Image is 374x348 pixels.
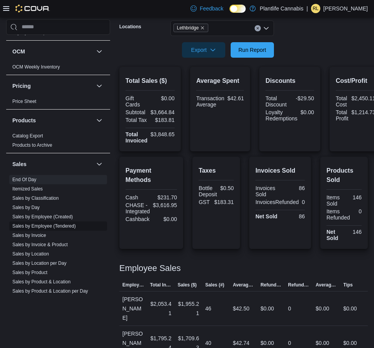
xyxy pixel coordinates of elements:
[15,5,50,12] img: Cova
[282,185,305,191] div: 86
[6,62,110,75] div: OCM
[119,264,181,273] h3: Employee Sales
[12,205,40,210] a: Sales by Day
[178,299,199,318] div: $1,955.21
[229,5,246,13] input: Dark Mode
[12,261,66,266] a: Sales by Location per Day
[6,131,110,153] div: Products
[12,160,93,168] button: Sales
[336,95,348,108] div: Total Cost
[346,229,362,235] div: 146
[151,131,175,137] div: $3,848.65
[343,338,357,348] div: $0.00
[12,142,52,148] a: Products to Archive
[119,291,147,326] div: [PERSON_NAME]
[12,64,60,70] a: OCM Weekly Inventory
[265,109,297,122] div: Loyalty Redemptions
[12,177,36,183] span: End Of Day
[199,185,217,197] div: Bottle Deposit
[12,242,68,247] a: Sales by Invoice & Product
[233,338,250,348] div: $42.74
[199,199,211,205] div: GST
[12,288,88,294] span: Sales by Product & Location per Day
[12,133,43,139] span: Catalog Export
[346,194,362,201] div: 146
[12,186,43,192] a: Itemized Sales
[12,279,71,285] span: Sales by Product & Location
[238,46,266,54] span: Run Report
[12,232,46,238] span: Sales by Invoice
[95,81,104,91] button: Pricing
[336,109,348,122] div: Total Profit
[12,214,73,219] a: Sales by Employee (Created)
[233,304,250,313] div: $42.50
[343,304,357,313] div: $0.00
[260,4,303,13] p: Plantlife Cannabis
[199,166,234,175] h2: Taxes
[326,194,343,207] div: Items Sold
[316,304,329,313] div: $0.00
[255,185,279,197] div: Invoices Sold
[12,177,36,182] a: End Of Day
[12,214,73,220] span: Sales by Employee (Created)
[151,95,175,101] div: $0.00
[12,251,49,257] span: Sales by Location
[12,99,36,104] a: Price Sheet
[122,282,144,288] span: Employee
[12,195,59,201] span: Sales by Classification
[306,4,308,13] p: |
[291,95,314,101] div: -$29.50
[6,97,110,109] div: Pricing
[301,109,314,115] div: $0.00
[151,109,175,115] div: $3,664.84
[12,279,71,285] a: Sales by Product & Location
[282,213,305,219] div: 86
[126,194,150,201] div: Cash
[126,216,150,222] div: Cashback
[205,338,211,348] div: 40
[12,270,48,275] a: Sales by Product
[151,117,175,123] div: $183.81
[255,25,261,31] button: Clear input
[263,25,269,31] button: Open list of options
[187,1,226,16] a: Feedback
[196,95,224,108] div: Transaction Average
[126,76,175,86] h2: Total Sales ($)
[316,338,329,348] div: $0.00
[231,42,274,58] button: Run Report
[6,175,110,308] div: Sales
[233,282,254,288] span: Average Sale
[343,282,353,288] span: Tips
[311,4,320,13] div: Raeann Lukacs
[126,166,177,185] h2: Payment Methods
[255,213,277,219] strong: Net Sold
[326,166,362,185] h2: Products Sold
[95,47,104,56] button: OCM
[288,282,309,288] span: Refunds (#)
[200,26,205,30] button: Remove Lethbridge from selection in this group
[12,133,43,139] a: Catalog Export
[196,76,244,86] h2: Average Spent
[12,82,31,90] h3: Pricing
[316,282,337,288] span: Average Refund
[12,223,76,229] span: Sales by Employee (Tendered)
[265,76,314,86] h2: Discounts
[187,42,221,58] span: Export
[150,282,171,288] span: Total Invoiced
[288,338,291,348] div: 0
[150,299,171,318] div: $2,053.41
[178,282,197,288] span: Sales ($)
[95,116,104,125] button: Products
[126,131,148,144] strong: Total Invoiced
[12,223,76,229] a: Sales by Employee (Tendered)
[153,194,177,201] div: $231.70
[119,24,141,30] label: Locations
[12,117,93,124] button: Products
[326,229,338,241] strong: Net Sold
[205,304,211,313] div: 46
[313,4,318,13] span: RL
[126,117,149,123] div: Total Tax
